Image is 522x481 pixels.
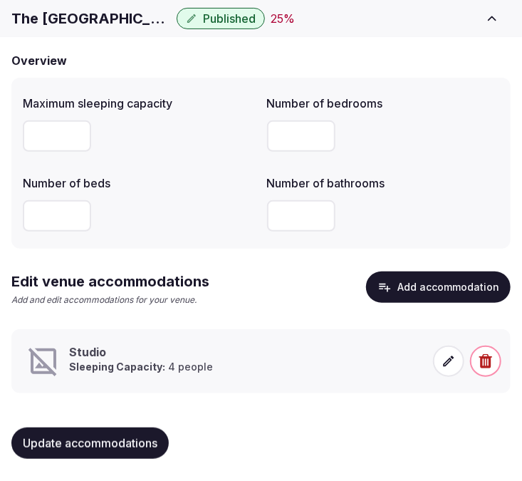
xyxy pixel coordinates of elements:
[11,294,209,306] p: Add and edit accommodations for your venue.
[271,10,295,27] button: 25%
[11,428,169,459] button: Update accommodations
[69,361,165,373] strong: Sleeping Capacity:
[11,52,67,69] h2: Overview
[267,98,500,109] label: Number of bedrooms
[366,271,511,303] button: Add accommodation
[69,344,213,360] h3: Studio
[23,436,157,450] span: Update accommodations
[23,177,256,189] label: Number of beds
[11,271,209,291] h2: Edit venue accommodations
[177,8,265,29] button: Published
[23,98,256,109] label: Maximum sleeping capacity
[267,177,500,189] label: Number of bathrooms
[271,10,295,27] div: 25 %
[474,3,511,34] button: Toggle sidebar
[203,11,256,26] span: Published
[69,360,213,374] p: 4 people
[11,9,171,29] h1: The [GEOGRAPHIC_DATA], [GEOGRAPHIC_DATA]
